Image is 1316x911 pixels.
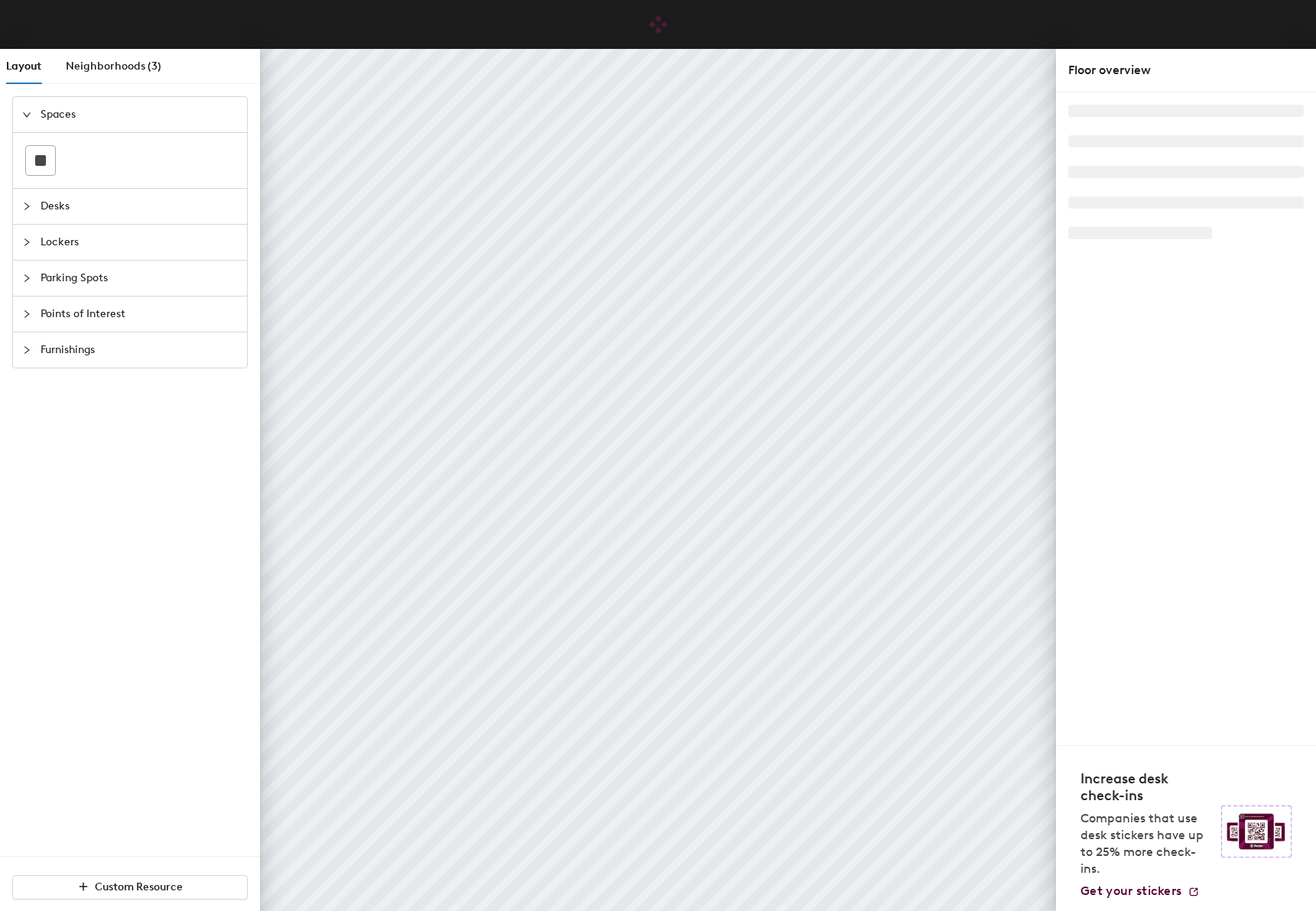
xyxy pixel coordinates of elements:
a: Get your stickers [1080,883,1200,899]
span: collapsed [22,238,31,247]
span: expanded [22,110,31,119]
span: Parking Spots [41,261,238,296]
span: Lockers [41,225,238,260]
h4: Increase desk check-ins [1080,770,1212,804]
button: Custom Resource [12,875,248,900]
p: Companies that use desk stickers have up to 25% more check-ins. [1080,810,1212,877]
span: Layout [6,60,41,73]
span: Get your stickers [1080,883,1181,898]
div: Floor overview [1068,61,1304,79]
img: Sticker logo [1221,806,1292,858]
span: collapsed [22,202,31,211]
span: Furnishings [41,332,238,368]
span: collapsed [22,345,31,355]
span: Spaces [41,97,238,132]
span: Neighborhoods (3) [66,60,161,73]
span: Custom Resource [95,880,183,893]
span: Points of Interest [41,297,238,332]
span: collapsed [22,274,31,283]
span: Desks [41,189,238,224]
span: collapsed [22,310,31,319]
